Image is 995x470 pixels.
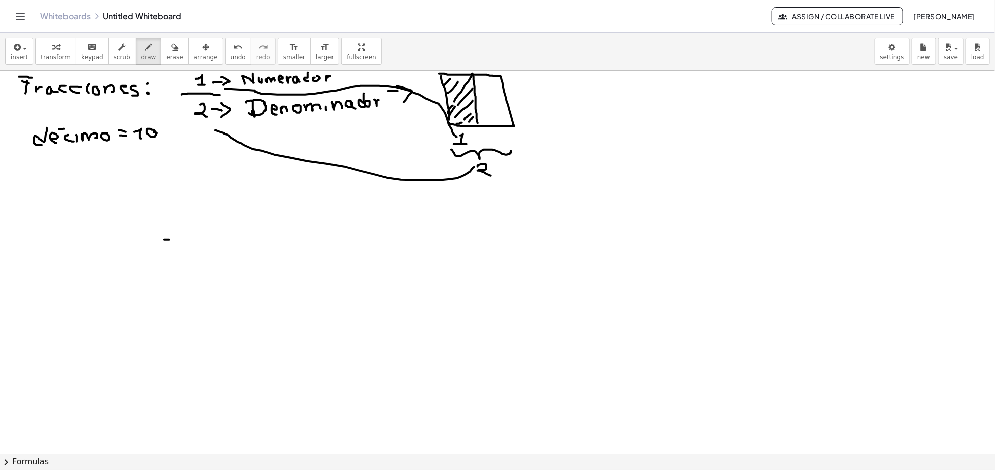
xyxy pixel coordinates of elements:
[316,54,334,61] span: larger
[11,54,28,61] span: insert
[5,38,33,65] button: insert
[938,38,964,65] button: save
[35,38,76,65] button: transform
[258,41,268,53] i: redo
[188,38,223,65] button: arrange
[233,41,243,53] i: undo
[341,38,381,65] button: fullscreen
[875,38,910,65] button: settings
[913,12,975,21] span: [PERSON_NAME]
[320,41,329,53] i: format_size
[231,54,246,61] span: undo
[225,38,251,65] button: undoundo
[12,8,28,24] button: Toggle navigation
[166,54,183,61] span: erase
[310,38,339,65] button: format_sizelarger
[41,54,71,61] span: transform
[780,12,895,21] span: Assign / Collaborate Live
[251,38,276,65] button: redoredo
[256,54,270,61] span: redo
[283,54,305,61] span: smaller
[912,38,936,65] button: new
[966,38,990,65] button: load
[136,38,162,65] button: draw
[114,54,130,61] span: scrub
[161,38,188,65] button: erase
[141,54,156,61] span: draw
[40,11,91,21] a: Whiteboards
[880,54,904,61] span: settings
[289,41,299,53] i: format_size
[81,54,103,61] span: keypad
[971,54,984,61] span: load
[772,7,903,25] button: Assign / Collaborate Live
[194,54,218,61] span: arrange
[87,41,97,53] i: keyboard
[917,54,930,61] span: new
[347,54,376,61] span: fullscreen
[108,38,136,65] button: scrub
[905,7,983,25] button: [PERSON_NAME]
[944,54,958,61] span: save
[278,38,311,65] button: format_sizesmaller
[76,38,109,65] button: keyboardkeypad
